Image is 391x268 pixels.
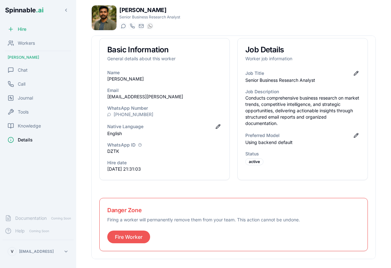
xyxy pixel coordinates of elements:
[3,52,74,62] div: [PERSON_NAME]
[114,111,153,118] a: [PHONE_NUMBER]
[107,142,136,148] h3: WhatsApp ID
[107,94,222,100] p: [EMAIL_ADDRESS][PERSON_NAME]
[107,76,222,82] p: [PERSON_NAME]
[18,95,33,101] span: Journal
[245,95,360,127] p: Conducts comprehensive business research on market trends, competitive intelligence, and strategi...
[245,46,360,54] h3: Job Details
[119,22,127,30] button: Start a chat with Ankur Rao
[27,228,51,234] span: Coming Soon
[107,206,360,215] h3: Danger Zone
[107,105,222,111] h3: WhatsApp Number
[18,67,28,73] span: Chat
[19,249,54,254] p: [EMAIL_ADDRESS]
[119,15,180,20] p: Senior Business Research Analyst
[107,160,222,166] h3: Hire date
[107,166,222,172] p: [DATE] 21:31:03
[18,81,25,87] span: Call
[5,245,71,258] button: V[EMAIL_ADDRESS]
[15,228,25,234] span: Help
[107,231,150,243] button: Fire Worker
[107,46,222,54] h3: Basic Information
[15,215,47,221] span: Documentation
[5,6,43,14] span: Spinnable
[49,215,73,221] span: Coming Soon
[128,22,136,30] button: Start a call with Ankur Rao
[245,139,360,146] p: Using backend default
[245,77,360,83] p: Senior Business Research Analyst
[137,22,145,30] button: Send email to ankur.rao@getspinnable.ai
[107,123,143,130] h3: Native Language
[18,137,33,143] span: Details
[107,87,222,94] h3: Email
[18,109,29,115] span: Tools
[148,23,153,29] img: WhatsApp
[18,123,41,129] span: Knowledge
[146,22,154,30] button: WhatsApp
[92,5,116,30] img: Ankur Rao
[107,69,222,76] h3: Name
[245,151,360,157] h3: Status
[18,40,35,46] span: Workers
[18,26,26,32] span: Hire
[107,148,222,154] p: DZTK
[245,56,360,62] p: Worker job information
[245,132,280,139] h3: Preferred Model
[11,249,14,254] span: V
[245,158,263,165] div: active
[107,56,222,62] p: General details about this worker
[245,70,264,76] h3: Job Title
[245,88,360,95] h3: Job Description
[36,6,43,14] span: .ai
[107,217,360,223] p: Firing a worker will permanently remove them from your team. This action cannot be undone.
[119,6,180,15] h1: [PERSON_NAME]
[107,130,222,137] p: English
